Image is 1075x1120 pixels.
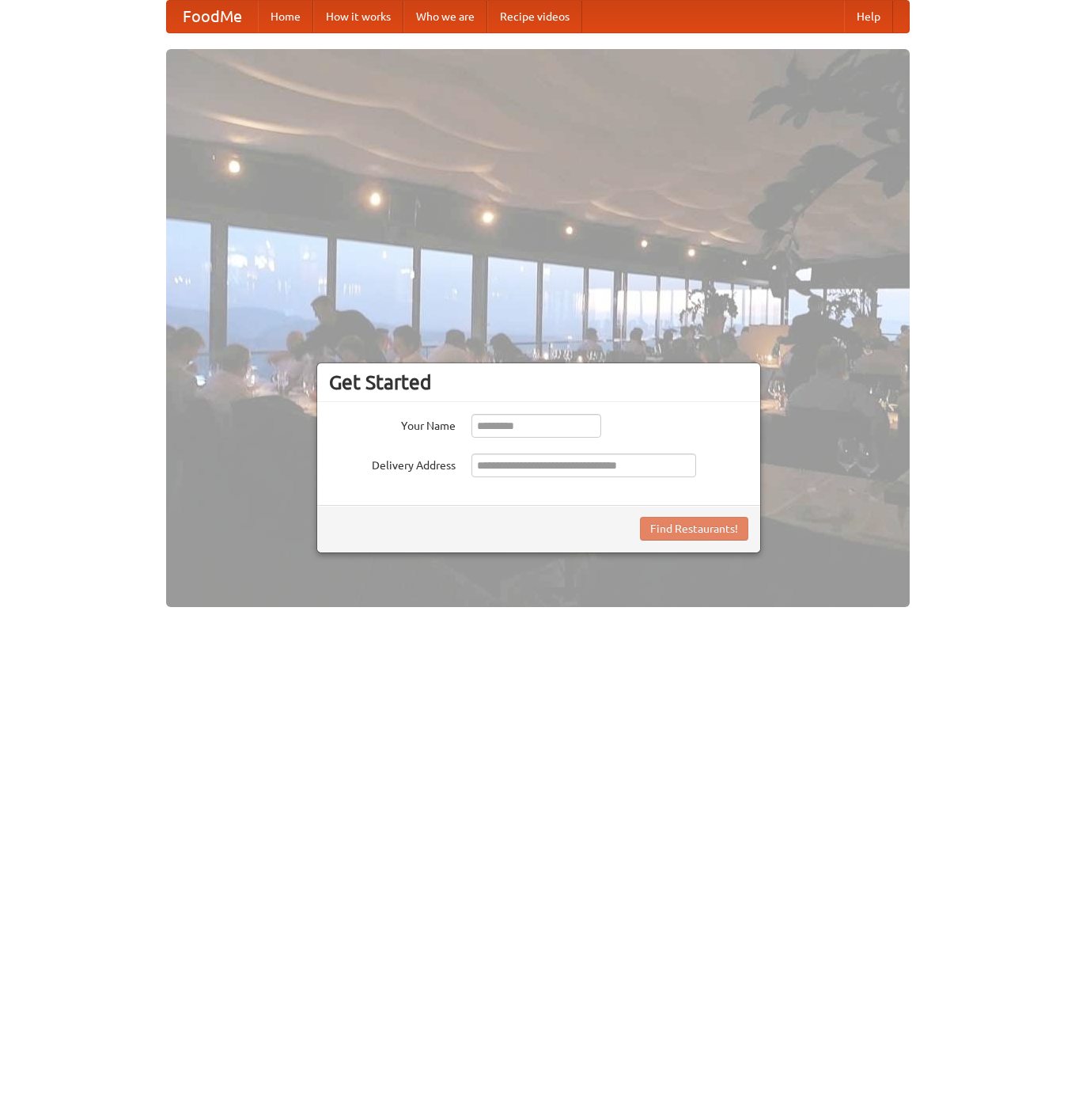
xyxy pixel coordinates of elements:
[313,1,403,32] a: How it works
[329,454,456,473] label: Delivery Address
[329,370,748,394] h3: Get Started
[329,414,456,434] label: Your Name
[844,1,893,32] a: Help
[167,1,258,32] a: FoodMe
[487,1,582,32] a: Recipe videos
[640,517,748,541] button: Find Restaurants!
[258,1,313,32] a: Home
[403,1,487,32] a: Who we are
